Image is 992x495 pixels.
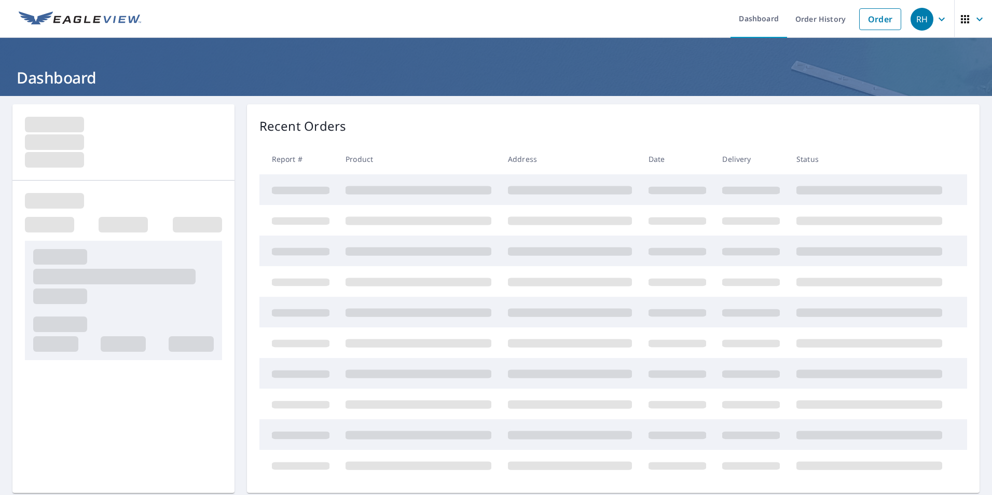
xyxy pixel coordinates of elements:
img: EV Logo [19,11,141,27]
div: RH [911,8,933,31]
th: Product [337,144,500,174]
p: Recent Orders [259,117,347,135]
h1: Dashboard [12,67,980,88]
th: Status [788,144,950,174]
th: Delivery [714,144,788,174]
th: Address [500,144,640,174]
a: Order [859,8,901,30]
th: Report # [259,144,338,174]
th: Date [640,144,714,174]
